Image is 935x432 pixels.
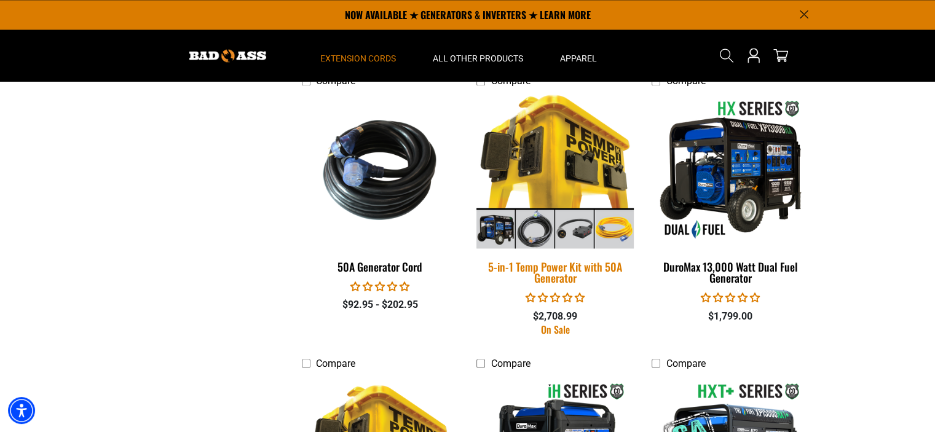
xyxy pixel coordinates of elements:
[469,91,641,248] img: 5-in-1 Temp Power Kit with 50A Generator
[302,261,459,272] div: 50A Generator Cord
[491,357,530,369] span: Compare
[302,297,459,312] div: $92.95 - $202.95
[476,93,633,291] a: 5-in-1 Temp Power Kit with 50A Generator 5-in-1 Temp Power Kit with 50A Generator
[320,53,396,64] span: Extension Cords
[302,99,457,240] img: 50A Generator Cord
[302,29,414,81] summary: Extension Cords
[476,261,633,283] div: 5-in-1 Temp Power Kit with 50A Generator
[189,49,266,62] img: Bad Ass Extension Cords
[744,29,763,81] a: Open this option
[560,53,597,64] span: Apparel
[717,45,736,65] summary: Search
[652,93,808,291] a: DuroMax 13,000 Watt Dual Fuel Generator DuroMax 13,000 Watt Dual Fuel Generator
[652,261,808,283] div: DuroMax 13,000 Watt Dual Fuel Generator
[526,292,585,304] span: 0.00 stars
[433,53,523,64] span: All Other Products
[701,292,760,304] span: 0.00 stars
[771,48,791,63] a: cart
[476,308,633,323] div: $2,708.99
[666,357,705,369] span: Compare
[350,281,409,293] span: 0.00 stars
[414,29,542,81] summary: All Other Products
[652,308,808,323] div: $1,799.00
[542,29,615,81] summary: Apparel
[302,93,459,280] a: 50A Generator Cord 50A Generator Cord
[476,324,633,334] div: On Sale
[653,99,808,240] img: DuroMax 13,000 Watt Dual Fuel Generator
[8,397,35,424] div: Accessibility Menu
[316,357,355,369] span: Compare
